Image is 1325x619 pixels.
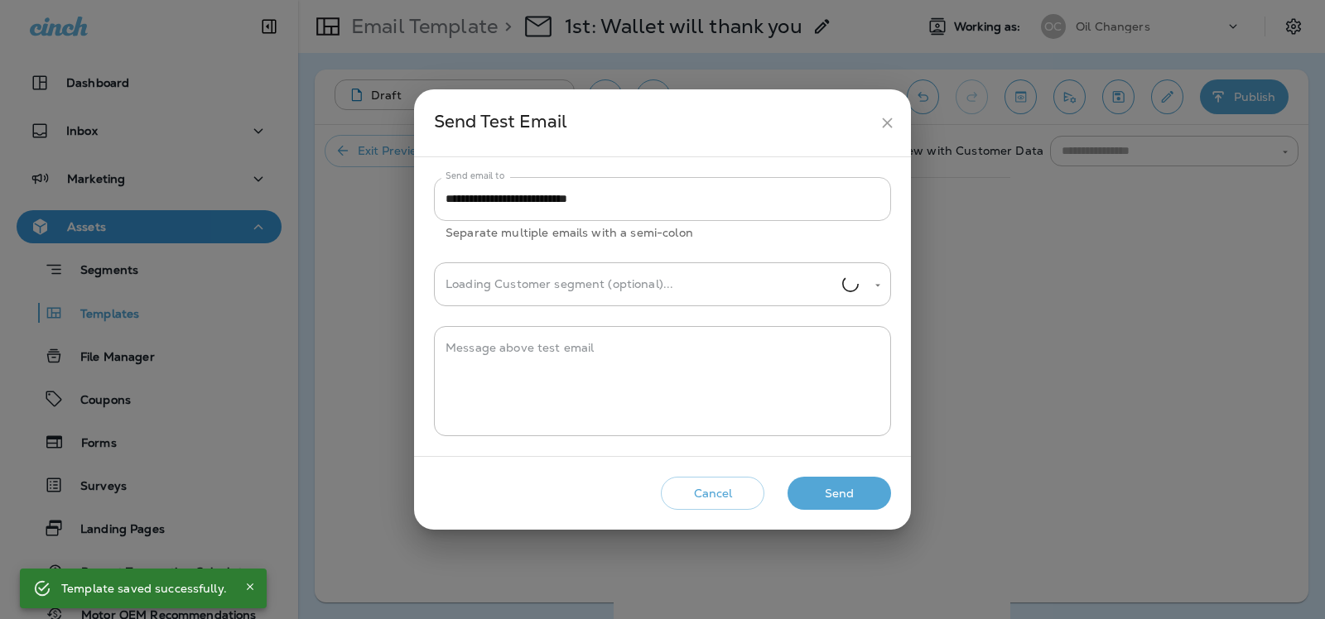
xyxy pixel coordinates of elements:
[61,573,227,603] div: Template saved successfully.
[240,577,260,597] button: Close
[434,108,872,138] div: Send Test Email
[446,170,504,182] label: Send email to
[870,278,885,293] button: Open
[661,477,764,511] button: Cancel
[872,108,903,138] button: close
[446,223,879,242] p: Separate multiple emails with a semi-colon
[788,477,891,511] button: Send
